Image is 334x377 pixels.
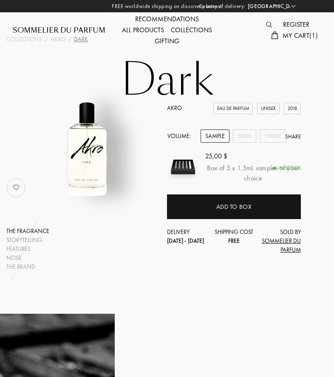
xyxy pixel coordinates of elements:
[205,163,301,183] div: Box of 5 x 1.5mL samples of your choice
[167,129,195,143] div: Volume:
[13,25,105,36] a: Sommelier du Parfum
[205,151,301,161] div: 25,00 $
[283,31,318,40] span: My Cart ( 1 )
[228,237,240,245] span: Free
[266,22,272,28] img: search_icn.svg
[280,20,313,31] div: Register
[284,103,301,114] div: 2018
[32,95,141,203] img: Dark Akro
[233,129,256,143] div: 30mL
[256,228,301,254] div: Sold by
[119,25,167,36] div: All products
[132,14,202,25] div: Recommendations
[271,31,278,39] img: cart.svg
[151,37,183,45] a: Gifting
[6,227,49,236] div: The fragrance
[260,129,286,143] div: 100mL
[199,2,246,11] span: Country of delivery:
[167,25,215,36] div: Collections
[167,237,204,245] span: [DATE] - [DATE]
[167,25,215,34] a: Collections
[280,20,313,29] a: Register
[132,14,202,23] a: Recommendations
[167,228,212,245] div: Delivery
[167,104,182,112] a: Akro
[273,164,301,172] div: In stock
[262,237,301,253] span: Sommelier du Parfum
[8,179,25,196] img: no_like_p.png
[213,103,253,114] div: Eau de Parfum
[6,236,49,245] div: Storytelling
[167,151,199,183] img: sample box
[212,228,256,245] div: Shipping cost
[257,103,280,114] div: Unisex
[216,202,252,212] div: Add to box
[151,36,183,47] div: Gifting
[201,129,229,143] div: Sample
[285,132,301,141] div: Share
[6,253,49,262] div: Nose
[119,25,167,34] a: All products
[6,245,49,253] div: Features
[6,262,49,271] div: The brand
